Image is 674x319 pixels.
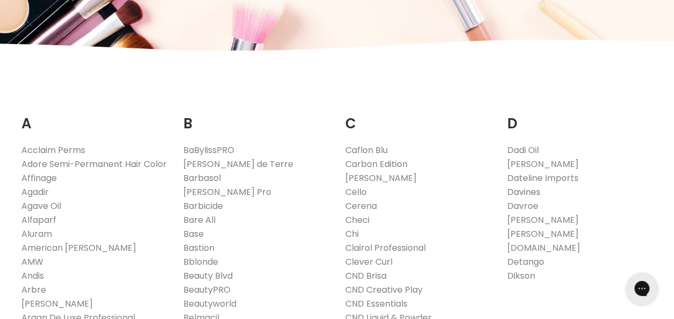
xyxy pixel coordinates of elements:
[507,214,578,226] a: [PERSON_NAME]
[345,242,426,254] a: Clairol Professional
[21,228,52,240] a: Aluram
[507,200,538,212] a: Davroe
[21,284,46,296] a: Arbre
[21,144,85,156] a: Acclaim Perms
[183,99,329,135] h2: B
[345,214,369,226] a: Checi
[183,144,234,156] a: BaBylissPRO
[507,99,653,135] h2: D
[345,186,367,198] a: Cello
[183,200,223,212] a: Barbicide
[21,158,167,170] a: Adore Semi-Permanent Hair Color
[345,284,423,296] a: CND Creative Play
[21,256,43,268] a: AMW
[183,228,204,240] a: Base
[507,242,580,254] a: [DOMAIN_NAME]
[507,186,540,198] a: Davines
[183,172,221,184] a: Barbasol
[183,242,214,254] a: Bastion
[21,99,167,135] h2: A
[183,270,233,282] a: Beauty Blvd
[345,200,377,212] a: Cerena
[345,270,387,282] a: CND Brisa
[507,172,578,184] a: Dateline Imports
[21,270,44,282] a: Andis
[507,270,535,282] a: Dikson
[21,214,56,226] a: Alfaparf
[21,200,61,212] a: Agave Oil
[183,284,231,296] a: BeautyPRO
[507,228,578,240] a: [PERSON_NAME]
[345,256,392,268] a: Clever Curl
[507,158,578,170] a: [PERSON_NAME]
[345,298,408,310] a: CND Essentials
[620,269,663,308] iframe: Gorgias live chat messenger
[507,256,544,268] a: Detango
[345,99,491,135] h2: C
[21,242,136,254] a: American [PERSON_NAME]
[507,144,538,156] a: Dadi Oil
[21,186,49,198] a: Agadir
[21,172,57,184] a: Affinage
[21,298,93,310] a: [PERSON_NAME]
[345,172,417,184] a: [PERSON_NAME]
[183,256,218,268] a: Bblonde
[345,158,408,170] a: Carbon Edition
[183,214,216,226] a: Bare All
[183,158,293,170] a: [PERSON_NAME] de Terre
[183,298,236,310] a: Beautyworld
[345,228,359,240] a: Chi
[183,186,271,198] a: [PERSON_NAME] Pro
[345,144,388,156] a: Caflon Blu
